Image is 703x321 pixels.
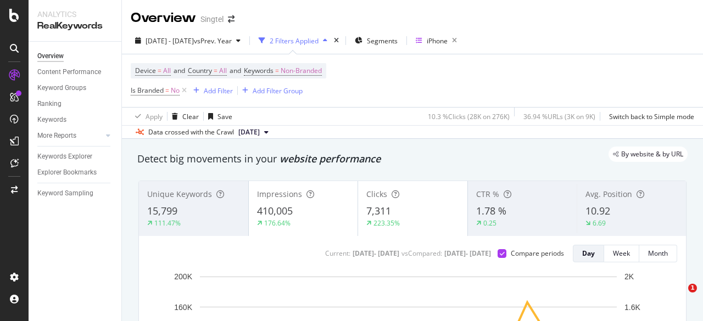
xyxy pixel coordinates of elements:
[37,98,62,110] div: Ranking
[350,32,402,49] button: Segments
[37,130,103,142] a: More Reports
[523,112,595,121] div: 36.94 % URLs ( 3K on 9K )
[37,188,114,199] a: Keyword Sampling
[146,36,194,46] span: [DATE] - [DATE]
[214,66,217,75] span: =
[234,126,273,139] button: [DATE]
[325,249,350,258] div: Current:
[37,167,97,178] div: Explorer Bookmarks
[244,66,274,75] span: Keywords
[37,82,86,94] div: Keyword Groups
[648,249,668,258] div: Month
[609,147,688,162] div: legacy label
[366,204,391,217] span: 7,311
[688,284,697,292] span: 1
[200,14,224,25] div: Singtel
[428,112,510,121] div: 10.3 % Clicks ( 28K on 276K )
[37,98,114,110] a: Ranking
[604,245,639,262] button: Week
[131,32,245,49] button: [DATE] - [DATE]vsPrev. Year
[270,36,319,46] div: 2 Filters Applied
[189,84,233,97] button: Add Filter
[476,204,506,217] span: 1.78 %
[228,15,235,23] div: arrow-right-arrow-left
[37,114,114,126] a: Keywords
[131,108,163,125] button: Apply
[609,112,694,121] div: Switch back to Simple mode
[476,189,499,199] span: CTR %
[37,130,76,142] div: More Reports
[666,284,692,310] iframe: Intercom live chat
[373,218,400,228] div: 223.35%
[253,86,303,95] div: Add Filter Group
[593,218,606,228] div: 6.69
[135,66,156,75] span: Device
[217,112,232,121] div: Save
[585,204,610,217] span: 10.92
[146,112,163,121] div: Apply
[621,151,683,157] span: By website & by URL
[37,50,114,62] a: Overview
[37,151,92,162] div: Keywords Explorer
[37,66,101,78] div: Content Performance
[254,32,332,49] button: 2 Filters Applied
[174,303,192,312] text: 160K
[511,249,564,258] div: Compare periods
[353,249,399,258] div: [DATE] - [DATE]
[147,204,177,217] span: 15,799
[366,189,387,199] span: Clicks
[37,9,113,20] div: Analytics
[444,249,491,258] div: [DATE] - [DATE]
[427,36,448,46] div: iPhone
[411,32,461,49] button: iPhone
[624,272,634,281] text: 2K
[163,63,171,78] span: All
[194,36,232,46] span: vs Prev. Year
[332,35,341,46] div: times
[281,63,322,78] span: Non-Branded
[204,108,232,125] button: Save
[585,189,632,199] span: Avg. Position
[174,272,192,281] text: 200K
[582,249,595,258] div: Day
[154,218,181,228] div: 111.47%
[37,82,114,94] a: Keyword Groups
[204,86,233,95] div: Add Filter
[158,66,161,75] span: =
[37,167,114,178] a: Explorer Bookmarks
[37,188,93,199] div: Keyword Sampling
[624,303,640,312] text: 1.6K
[367,36,398,46] span: Segments
[219,63,227,78] span: All
[168,108,199,125] button: Clear
[165,86,169,95] span: =
[131,9,196,27] div: Overview
[238,127,260,137] span: 2025 Sep. 14th
[174,66,185,75] span: and
[37,66,114,78] a: Content Performance
[275,66,279,75] span: =
[37,20,113,32] div: RealKeywords
[230,66,241,75] span: and
[182,112,199,121] div: Clear
[148,127,234,137] div: Data crossed with the Crawl
[573,245,604,262] button: Day
[605,108,694,125] button: Switch back to Simple mode
[131,86,164,95] span: Is Branded
[613,249,630,258] div: Week
[257,204,293,217] span: 410,005
[401,249,442,258] div: vs Compared :
[483,218,496,228] div: 0.25
[37,151,114,162] a: Keywords Explorer
[147,189,212,199] span: Unique Keywords
[257,189,302,199] span: Impressions
[264,218,291,228] div: 176.64%
[238,84,303,97] button: Add Filter Group
[171,83,180,98] span: No
[37,50,64,62] div: Overview
[37,114,66,126] div: Keywords
[188,66,212,75] span: Country
[639,245,677,262] button: Month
